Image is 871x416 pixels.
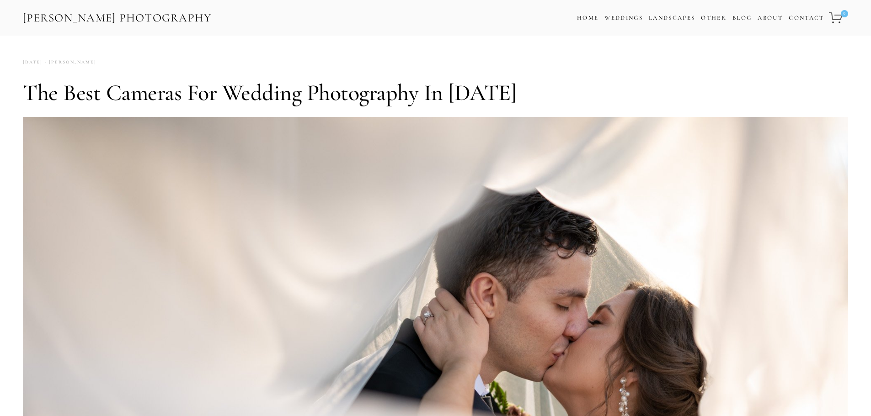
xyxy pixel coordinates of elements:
span: 0 [841,10,848,17]
a: Blog [732,11,752,25]
a: Contact [789,11,824,25]
a: 0 items in cart [828,7,849,29]
a: Home [577,11,598,25]
h1: The Best Cameras for Wedding Photography in [DATE] [23,79,848,106]
a: [PERSON_NAME] Photography [22,8,213,28]
a: [PERSON_NAME] [43,56,96,68]
time: [DATE] [23,56,43,68]
a: Weddings [604,14,643,21]
a: Other [701,14,727,21]
a: Landscapes [649,14,695,21]
a: About [758,11,783,25]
